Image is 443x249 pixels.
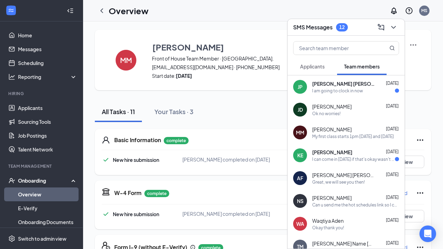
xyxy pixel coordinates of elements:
p: complete [144,190,169,197]
span: [PERSON_NAME] [312,103,352,110]
svg: WorkstreamLogo [8,7,15,14]
span: [DATE] [386,81,399,86]
svg: Collapse [67,7,74,14]
h4: MM [120,58,132,63]
div: JP [298,83,302,90]
h1: Overview [109,5,148,17]
div: Can u send me the hot schedules link so I can join it please and thank you [312,202,399,208]
a: E-Verify [18,201,77,215]
svg: ChevronLeft [98,7,106,15]
a: Onboarding Documents [18,215,77,229]
div: Ok no worries! [312,111,341,117]
span: [DATE] [386,195,399,200]
a: Job Postings [18,129,77,142]
span: [DATE] [386,172,399,177]
p: complete [164,137,189,144]
div: Team Management [8,163,76,169]
span: Waqtiya Aden [312,217,344,224]
span: [PERSON_NAME] completed on [DATE] [182,211,270,217]
span: Applicants [300,63,325,70]
a: Home [18,28,77,42]
div: I can come in [DATE] if that's okay wasn't sure if y'all still needed me, and this would give me ... [312,156,395,162]
svg: User [102,136,110,144]
div: Onboarding [18,177,71,184]
div: Open Intercom Messenger [419,225,436,242]
div: Reporting [18,73,78,80]
svg: UserCheck [8,177,15,184]
a: Sourcing Tools [18,115,77,129]
div: Hiring [8,91,76,96]
button: MM [109,41,143,79]
div: JD [298,106,303,113]
button: [PERSON_NAME] [152,41,400,53]
span: New hire submission [113,157,159,163]
span: [PERSON_NAME] [312,149,352,156]
h5: Basic Information [114,136,161,144]
a: Overview [18,187,77,201]
span: [PERSON_NAME] [PERSON_NAME] [312,172,374,178]
span: [DATE] [386,103,399,109]
div: Switch to admin view [18,235,66,242]
svg: Notifications [390,7,398,15]
h5: W-4 Form [114,189,142,197]
span: [DATE] [386,240,399,246]
svg: TaxGovernmentIcon [102,187,110,196]
button: View [390,156,424,168]
button: ChevronDown [388,22,399,33]
div: Your Tasks · 3 [154,107,193,116]
span: [DATE] [386,126,399,131]
a: Scheduling [18,56,77,70]
span: [EMAIL_ADDRESS][DOMAIN_NAME] · [PHONE_NUMBER] [152,64,400,71]
div: NS [297,197,304,204]
div: My first class starts 1pm [DATE] and [DATE] [312,133,394,139]
svg: Ellipses [416,136,424,144]
span: [PERSON_NAME] [312,194,352,201]
button: View [390,210,424,222]
span: Front of House Team Member · [GEOGRAPHIC_DATA]. [152,55,400,62]
div: MM [296,129,304,136]
div: I am going to clock in now [312,88,363,94]
img: More Actions [409,41,417,49]
div: KE [297,152,303,159]
div: AF [297,175,303,182]
div: MS [421,8,427,13]
span: [PERSON_NAME] [312,126,352,133]
div: 12 [339,24,345,30]
div: All Tasks · 11 [102,107,135,116]
input: Search team member [293,41,376,55]
span: [DATE] [386,149,399,154]
div: Okay thank you! [312,225,344,231]
span: Start date: [152,72,400,79]
svg: ChevronDown [389,23,398,31]
h3: [PERSON_NAME] [152,41,224,53]
svg: ComposeMessage [377,23,385,31]
button: ComposeMessage [376,22,387,33]
div: WA [296,220,304,227]
span: Team members [344,63,380,70]
svg: Ellipses [416,189,424,197]
span: New hire submission [113,211,159,217]
svg: Checkmark [102,210,110,218]
svg: Settings [8,235,15,242]
span: [PERSON_NAME] Name [PERSON_NAME] Recently Married and changing last name to [PERSON_NAME] [312,240,374,247]
span: [PERSON_NAME] completed on [DATE] [182,156,270,163]
span: [DATE] [386,218,399,223]
strong: [DATE] [176,73,192,79]
div: Great, we will see you then! [312,179,365,185]
svg: Analysis [8,73,15,80]
a: Messages [18,42,77,56]
a: Talent Network [18,142,77,156]
h3: SMS Messages [293,24,333,31]
a: Applicants [18,101,77,115]
svg: Checkmark [102,156,110,164]
svg: MagnifyingGlass [389,45,395,51]
span: [PERSON_NAME] [PERSON_NAME] [312,80,374,87]
svg: QuestionInfo [405,7,413,15]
